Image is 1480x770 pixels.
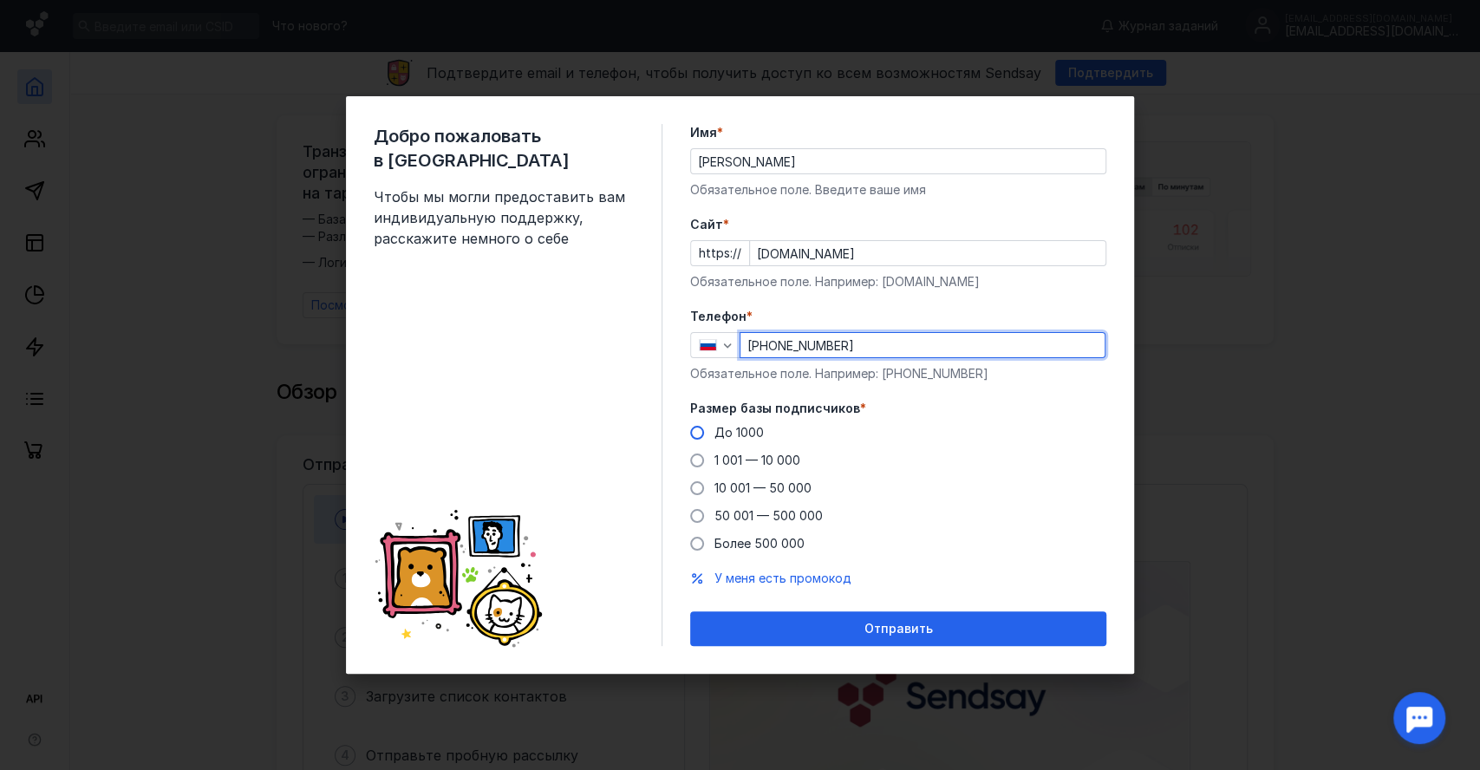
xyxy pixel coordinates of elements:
[690,181,1106,199] div: Обязательное поле. Введите ваше имя
[374,124,634,173] span: Добро пожаловать в [GEOGRAPHIC_DATA]
[714,480,812,495] span: 10 001 — 50 000
[714,536,805,551] span: Более 500 000
[714,425,764,440] span: До 1000
[690,611,1106,646] button: Отправить
[690,273,1106,290] div: Обязательное поле. Например: [DOMAIN_NAME]
[714,571,851,585] span: У меня есть промокод
[714,453,800,467] span: 1 001 — 10 000
[690,124,717,141] span: Имя
[714,570,851,587] button: У меня есть промокод
[690,365,1106,382] div: Обязательное поле. Например: [PHONE_NUMBER]
[714,508,823,523] span: 50 001 — 500 000
[864,622,933,636] span: Отправить
[374,186,634,249] span: Чтобы мы могли предоставить вам индивидуальную поддержку, расскажите немного о себе
[690,400,860,417] span: Размер базы подписчиков
[690,308,747,325] span: Телефон
[690,216,723,233] span: Cайт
